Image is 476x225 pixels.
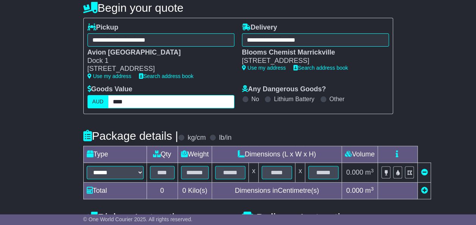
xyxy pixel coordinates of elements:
label: No [251,95,259,103]
td: Volume [342,146,378,163]
td: 0 [147,183,178,199]
td: Total [83,183,147,199]
div: Dock 1 [87,57,227,65]
td: Dimensions in Centimetre(s) [212,183,342,199]
h4: Pickup Instructions [83,211,234,224]
div: [STREET_ADDRESS] [242,57,381,65]
td: Dimensions (L x W x H) [212,146,342,163]
td: Kilo(s) [178,183,212,199]
sup: 3 [371,168,374,173]
span: 0 [182,187,186,194]
td: Weight [178,146,212,163]
div: Blooms Chemist Marrickville [242,48,381,57]
a: Use my address [87,73,131,79]
h4: Delivery Instructions [242,211,393,224]
label: Goods Value [87,85,133,94]
span: m [365,169,374,176]
a: Add new item [421,187,428,194]
label: Any Dangerous Goods? [242,85,326,94]
span: m [365,187,374,194]
a: Search address book [293,65,348,71]
a: Remove this item [421,169,428,176]
div: [STREET_ADDRESS] [87,65,227,73]
span: 0.000 [346,187,363,194]
a: Search address book [139,73,194,79]
span: 0.000 [346,169,363,176]
sup: 3 [371,186,374,192]
span: © One World Courier 2025. All rights reserved. [83,216,193,222]
h4: Begin your quote [83,2,393,14]
label: Lithium Battery [274,95,314,103]
label: Delivery [242,23,277,32]
label: Pickup [87,23,119,32]
a: Use my address [242,65,286,71]
label: AUD [87,95,109,108]
td: Type [83,146,147,163]
label: kg/cm [187,134,206,142]
td: Qty [147,146,178,163]
label: Other [329,95,345,103]
h4: Package details | [83,130,178,142]
td: x [249,163,259,183]
td: x [295,163,305,183]
div: Avion [GEOGRAPHIC_DATA] [87,48,227,57]
label: lb/in [219,134,231,142]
